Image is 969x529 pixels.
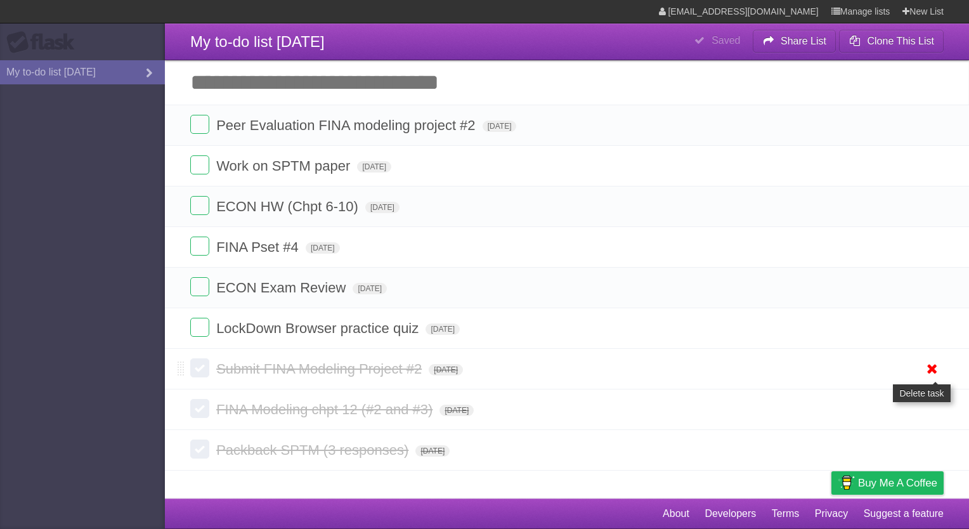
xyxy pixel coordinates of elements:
[429,364,463,376] span: [DATE]
[365,202,400,213] span: [DATE]
[306,242,340,254] span: [DATE]
[426,323,460,335] span: [DATE]
[190,196,209,215] label: Done
[705,502,756,526] a: Developers
[483,121,517,132] span: [DATE]
[190,155,209,174] label: Done
[216,402,436,417] span: FINA Modeling chpt 12 (#2 and #3)
[216,239,302,255] span: FINA Pset #4
[190,115,209,134] label: Done
[216,361,425,377] span: Submit FINA Modeling Project #2
[353,283,387,294] span: [DATE]
[838,472,855,493] img: Buy me a coffee
[6,31,82,54] div: Flask
[772,502,800,526] a: Terms
[216,280,349,296] span: ECON Exam Review
[864,502,944,526] a: Suggest a feature
[190,358,209,377] label: Done
[753,30,836,53] button: Share List
[815,502,848,526] a: Privacy
[190,33,325,50] span: My to-do list [DATE]
[190,440,209,459] label: Done
[216,320,422,336] span: LockDown Browser practice quiz
[216,199,361,214] span: ECON HW (Chpt 6-10)
[839,30,944,53] button: Clone This List
[216,158,353,174] span: Work on SPTM paper
[712,35,740,46] b: Saved
[858,472,937,494] span: Buy me a coffee
[190,277,209,296] label: Done
[415,445,450,457] span: [DATE]
[867,36,934,46] b: Clone This List
[781,36,826,46] b: Share List
[216,117,478,133] span: Peer Evaluation FINA modeling project #2
[831,471,944,495] a: Buy me a coffee
[216,442,412,458] span: Packback SPTM (3 responses)
[357,161,391,173] span: [DATE]
[190,399,209,418] label: Done
[663,502,689,526] a: About
[439,405,474,416] span: [DATE]
[190,237,209,256] label: Done
[190,318,209,337] label: Done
